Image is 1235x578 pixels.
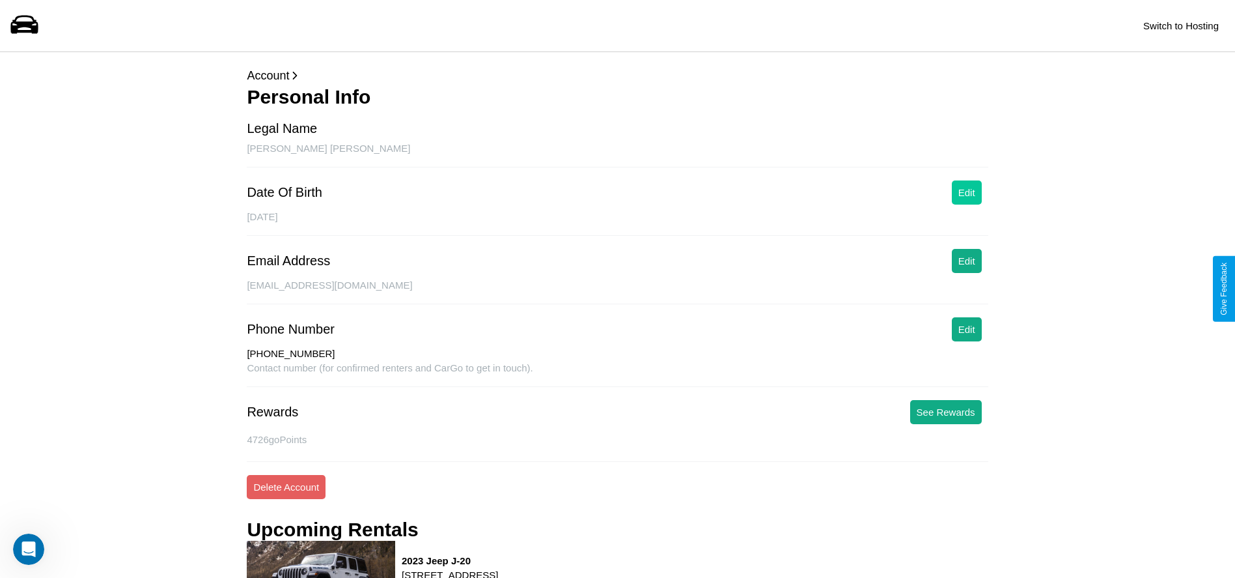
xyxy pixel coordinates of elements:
div: [PHONE_NUMBER] [247,348,988,362]
p: 4726 goPoints [247,431,988,448]
button: See Rewards [910,400,982,424]
p: Account [247,65,988,86]
h3: Upcoming Rentals [247,519,418,541]
button: Delete Account [247,475,326,499]
h3: 2023 Jeep J-20 [402,555,498,566]
div: Date Of Birth [247,185,322,200]
div: Phone Number [247,322,335,337]
div: [EMAIL_ADDRESS][DOMAIN_NAME] [247,280,988,304]
button: Edit [952,181,982,205]
h3: Personal Info [247,86,988,108]
button: Switch to Hosting [1137,14,1225,38]
div: [DATE] [247,211,988,236]
div: Email Address [247,253,330,268]
iframe: Intercom live chat [13,534,44,565]
div: Rewards [247,405,298,420]
div: Contact number (for confirmed renters and CarGo to get in touch). [247,362,988,387]
button: Edit [952,317,982,341]
div: Legal Name [247,121,317,136]
div: Give Feedback [1219,263,1228,315]
button: Edit [952,249,982,273]
div: [PERSON_NAME] [PERSON_NAME] [247,143,988,167]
